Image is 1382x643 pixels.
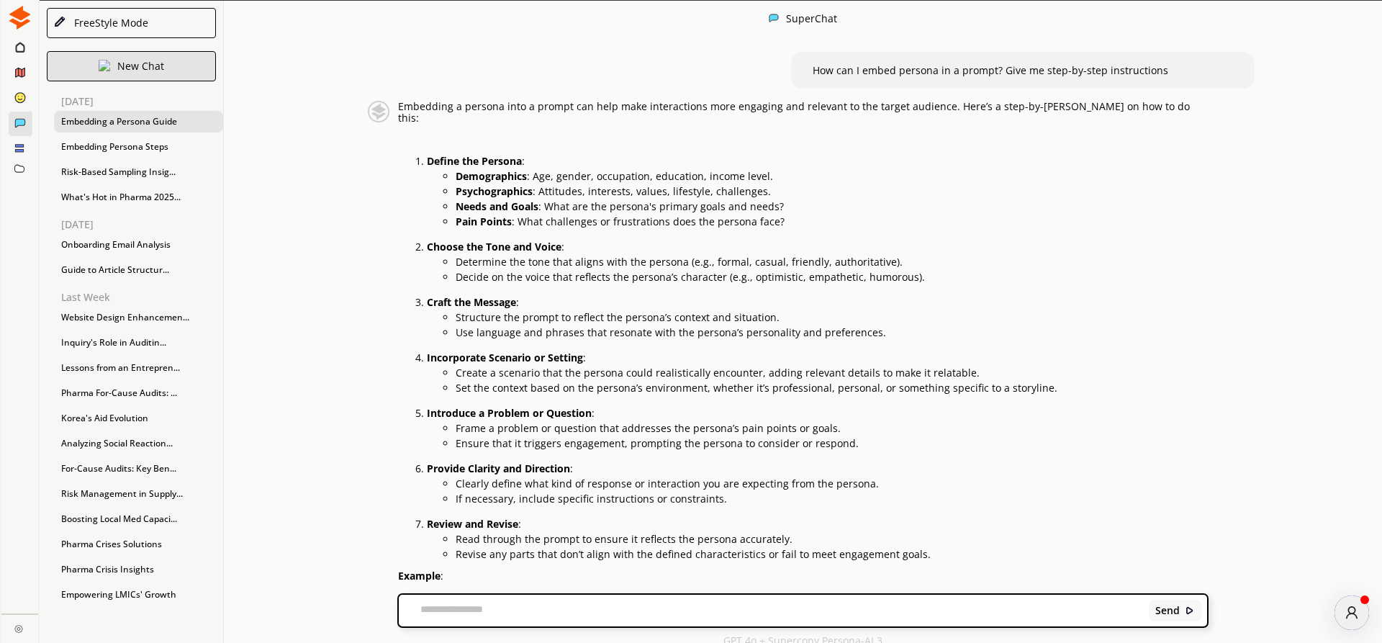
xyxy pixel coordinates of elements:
div: For-Cause Audits: Key Ben... [54,458,223,480]
p: Structure the prompt to reflect the persona’s context and situation. [456,312,1208,323]
div: Pharma For-Cause Audits: ... [54,382,223,404]
div: Embedding Persona Steps [54,136,223,158]
img: Close [769,13,779,23]
p: [DATE] [61,96,223,107]
div: Risk-Based Sampling Insig... [54,161,223,183]
div: Analyzing Social Reaction... [54,433,223,454]
p: Embedding a persona into a prompt can help make interactions more engaging and relevant to the ta... [398,101,1208,124]
img: Close [99,60,110,71]
div: Pharma Crisis Insights [54,559,223,580]
div: Inquiry's Role in Auditin... [54,332,223,354]
div: SuperChat [786,13,837,25]
img: Close [1185,606,1195,616]
p: New Chat [117,60,164,72]
p: : [427,463,1208,475]
p: : [427,352,1208,364]
p: If necessary, include specific instructions or constraints. [456,493,1208,505]
div: Embedding a Persona Guide [54,111,223,132]
strong: Choose the Tone and Voice [427,240,561,253]
strong: Review and Revise [427,517,518,531]
p: : What challenges or frustrations does the persona face? [456,216,1208,228]
p: : Age, gender, occupation, education, income level. [456,171,1208,182]
div: Website Design Enhancemen... [54,307,223,328]
p: Read through the prompt to ensure it reflects the persona accurately. [456,534,1208,545]
p: Use language and phrases that resonate with the persona’s personality and preferences. [456,327,1208,338]
span: How can I embed persona in a prompt? Give me step-by-step instructions [813,63,1168,77]
p: Create a scenario that the persona could realistically encounter, adding relevant details to make... [456,367,1208,379]
p: : [427,241,1208,253]
b: Send [1155,605,1180,616]
p: Frame a problem or question that addresses the persona’s pain points or goals. [456,423,1208,434]
p: Revise any parts that don’t align with the defined characteristics or fail to meet engagement goals. [456,549,1208,560]
div: Boosting Local Med Capaci... [54,508,223,530]
p: [DATE] [61,219,223,230]
div: Lessons from an Entrepren... [54,357,223,379]
div: Onboarding Email Analysis [54,234,223,256]
strong: Demographics [456,169,527,183]
strong: Incorporate Scenario or Setting [427,351,583,364]
strong: Pain Points [456,215,512,228]
div: Korea's Aid Evolution [54,408,223,429]
img: Close [14,624,23,633]
p: Set the context based on the persona’s environment, whether it’s professional, personal, or somet... [456,382,1208,394]
strong: Craft the Message [427,295,516,309]
img: Close [366,101,391,122]
p: : What are the persona's primary goals and needs? [456,201,1208,212]
div: Empowering LMICs' Growth [54,584,223,606]
div: Pharma Crises Solutions [54,534,223,555]
p: : Attitudes, interests, values, lifestyle, challenges. [456,186,1208,197]
div: Guide to Article Structur... [54,259,223,281]
p: : [427,156,1208,167]
button: atlas-launcher [1334,595,1369,630]
p: : [427,518,1208,530]
strong: Example [398,569,441,583]
div: Risk Management in Supply... [54,483,223,505]
div: What's Hot in Pharma 2025... [54,186,223,208]
p: : [427,297,1208,308]
strong: Introduce a Problem or Question [427,406,592,420]
strong: Psychographics [456,184,533,198]
p: Last Week [61,292,223,303]
img: Close [8,6,32,30]
div: atlas-message-author-avatar [1334,595,1369,630]
strong: Define the Persona [427,154,522,168]
p: : [427,408,1208,419]
a: Close [1,614,38,639]
p: Decide on the voice that reflects the persona’s character (e.g., optimistic, empathetic, humorous). [456,271,1208,283]
p: Ensure that it triggers engagement, prompting the persona to consider or respond. [456,438,1208,449]
p: Determine the tone that aligns with the persona (e.g., formal, casual, friendly, authoritative). [456,256,1208,268]
p: : [398,570,1208,582]
strong: Needs and Goals [456,199,538,213]
div: FreeStyle Mode [69,17,148,29]
p: Clearly define what kind of response or interaction you are expecting from the persona. [456,478,1208,490]
strong: Provide Clarity and Direction [427,462,570,475]
img: Close [53,16,66,29]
